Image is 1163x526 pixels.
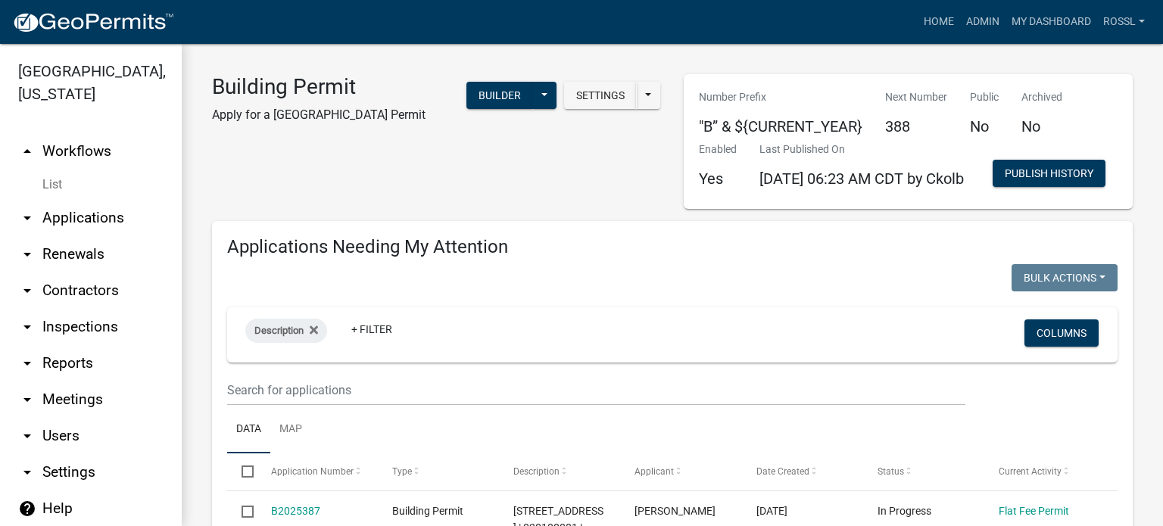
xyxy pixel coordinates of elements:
h5: No [970,117,999,135]
datatable-header-cell: Application Number [256,453,377,490]
p: Next Number [885,89,947,105]
span: Type [392,466,412,477]
button: Publish History [993,160,1105,187]
a: + Filter [339,316,404,343]
a: Map [270,406,311,454]
a: Flat Fee Permit [999,505,1069,517]
h4: Applications Needing My Attention [227,236,1118,258]
span: In Progress [878,505,931,517]
i: arrow_drop_down [18,463,36,481]
h5: No [1021,117,1062,135]
button: Settings [564,82,637,109]
a: My Dashboard [1006,8,1097,36]
a: Home [918,8,960,36]
datatable-header-cell: Date Created [741,453,862,490]
span: Application Number [271,466,354,477]
datatable-header-cell: Description [499,453,620,490]
datatable-header-cell: Applicant [620,453,741,490]
span: 10/15/2025 [756,505,787,517]
a: B2025387 [271,505,320,517]
p: Number Prefix [699,89,862,105]
p: Archived [1021,89,1062,105]
datatable-header-cell: Select [227,453,256,490]
span: Applicant [635,466,674,477]
i: arrow_drop_down [18,245,36,263]
span: Building Permit [392,505,463,517]
i: arrow_drop_down [18,318,36,336]
span: [DATE] 06:23 AM CDT by Ckolb [759,170,964,188]
span: Current Activity [999,466,1062,477]
a: RossL [1097,8,1151,36]
span: Status [878,466,904,477]
button: Bulk Actions [1012,264,1118,291]
datatable-header-cell: Current Activity [984,453,1105,490]
a: Data [227,406,270,454]
h5: Yes [699,170,737,188]
i: arrow_drop_down [18,391,36,409]
i: arrow_drop_down [18,209,36,227]
a: Admin [960,8,1006,36]
datatable-header-cell: Type [378,453,499,490]
button: Builder [466,82,533,109]
i: arrow_drop_down [18,282,36,300]
datatable-header-cell: Status [863,453,984,490]
span: Date Created [756,466,809,477]
span: Description [513,466,560,477]
span: Description [254,325,304,336]
span: Gina Gullickson [635,505,716,517]
p: Apply for a [GEOGRAPHIC_DATA] Permit [212,106,426,124]
i: arrow_drop_down [18,427,36,445]
h3: Building Permit [212,74,426,100]
p: Public [970,89,999,105]
i: arrow_drop_down [18,354,36,372]
p: Enabled [699,142,737,157]
h5: 388 [885,117,947,135]
p: Last Published On [759,142,964,157]
input: Search for applications [227,375,965,406]
h5: "B” & ${CURRENT_YEAR} [699,117,862,135]
i: help [18,500,36,518]
wm-modal-confirm: Workflow Publish History [993,169,1105,181]
button: Columns [1024,319,1099,347]
i: arrow_drop_up [18,142,36,160]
